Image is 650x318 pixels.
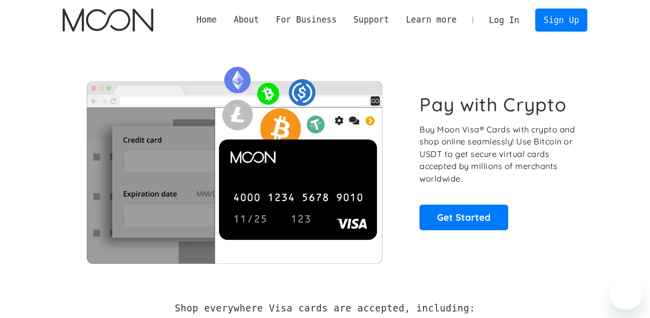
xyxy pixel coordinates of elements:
img: Moon Logo [63,9,153,32]
a: Log In [481,9,528,31]
div: About [225,14,267,26]
div: Learn more [397,14,465,26]
iframe: Button to launch messaging window [610,278,642,310]
a: Home [188,14,225,26]
a: home [63,9,153,32]
div: About [234,14,259,26]
a: Sign Up [535,9,587,31]
div: Support [353,14,389,26]
img: Moon Cards let you spend your crypto anywhere Visa is accepted. [63,60,406,263]
h1: Pay with Crypto [419,93,567,116]
div: For Business [276,14,336,26]
div: Support [345,14,397,26]
h2: Shop everywhere Visa cards are accepted, including: [175,303,475,314]
a: Get Started [419,205,508,230]
p: Buy Moon Visa® Cards with crypto and shop online seamlessly! Use Bitcoin or USDT to get secure vi... [419,123,576,185]
div: Learn more [406,14,457,26]
div: For Business [268,14,345,26]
